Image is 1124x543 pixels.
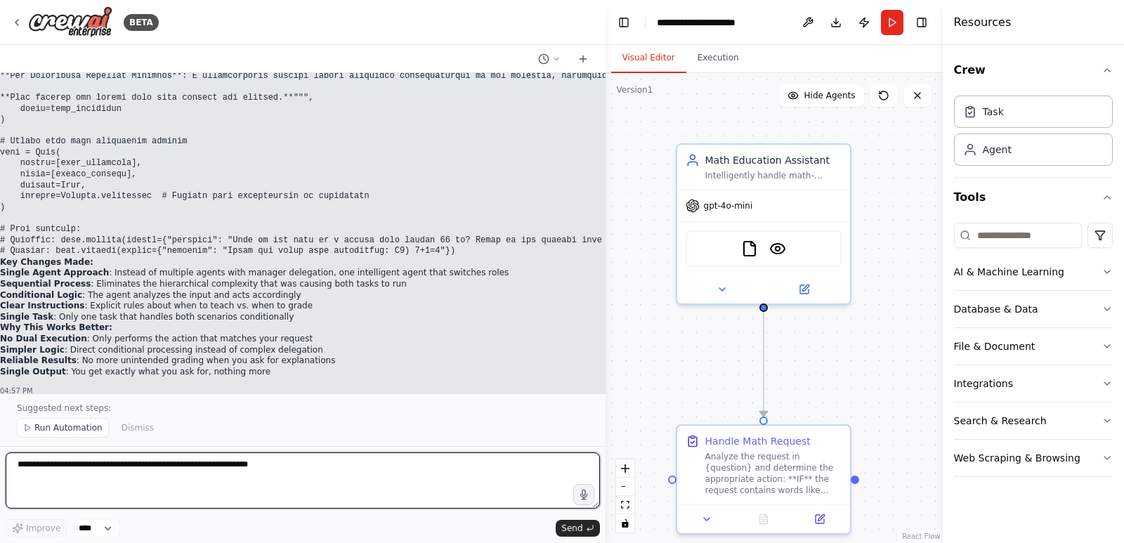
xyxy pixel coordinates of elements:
div: Handle Math RequestAnalyze the request in {question} and determine the appropriate action: **IF**... [676,424,851,535]
button: Send [556,520,599,537]
span: Run Automation [34,422,103,433]
button: toggle interactivity [616,514,634,532]
div: Math Education AssistantIntelligently handle math-related requests by determining whether to teac... [676,143,851,305]
button: Search & Research [954,403,1113,439]
a: React Flow attribution [902,532,940,540]
button: fit view [616,496,634,514]
img: VisionTool [769,240,786,257]
button: Visual Editor [611,44,686,73]
button: Run Automation [17,418,109,438]
button: Crew [954,51,1113,90]
div: Math Education Assistant [705,153,842,167]
p: Suggested next steps: [17,403,589,414]
button: Start a new chat [572,51,594,67]
span: gpt-4o-mini [704,200,753,211]
div: Analyze the request in {question} and determine the appropriate action: **IF** the request contai... [705,451,842,496]
span: Hide Agents [804,90,856,101]
div: BETA [124,14,159,31]
button: Switch to previous chat [532,51,566,67]
div: Agent [983,143,1012,157]
button: Open in side panel [765,281,844,298]
div: React Flow controls [616,459,634,532]
button: Hide Agents [779,84,864,107]
div: Task [983,105,1004,119]
div: Version 1 [617,84,653,96]
button: Hide left sidebar [614,13,634,32]
button: Hide right sidebar [912,13,932,32]
button: File & Document [954,328,1113,365]
div: Tools [954,217,1113,488]
img: FileReadTool [741,240,758,257]
button: No output available [733,511,793,528]
button: Tools [954,178,1113,217]
span: Dismiss [122,422,154,433]
button: Execution [686,44,750,73]
h4: Resources [954,14,1012,31]
button: Open in side panel [796,511,844,528]
nav: breadcrumb [657,15,770,30]
button: zoom out [616,478,634,496]
div: Handle Math Request [705,434,811,448]
g: Edge from bed81a0b-f8f6-43de-93e1-790d403d2213 to 55e93eb9-06cb-4c9c-b502-1a8600b673a6 [757,312,771,417]
button: Web Scraping & Browsing [954,440,1113,476]
div: Intelligently handle math-related requests by determining whether to teach concepts or grade assi... [705,170,842,181]
button: Integrations [954,365,1113,402]
button: Click to speak your automation idea [573,484,594,505]
button: zoom in [616,459,634,478]
button: Improve [6,519,67,537]
button: AI & Machine Learning [954,254,1113,290]
button: Database & Data [954,291,1113,327]
img: Logo [28,6,112,38]
button: Dismiss [115,418,161,438]
span: Improve [26,523,60,534]
div: Crew [954,90,1113,177]
span: Send [561,523,582,534]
